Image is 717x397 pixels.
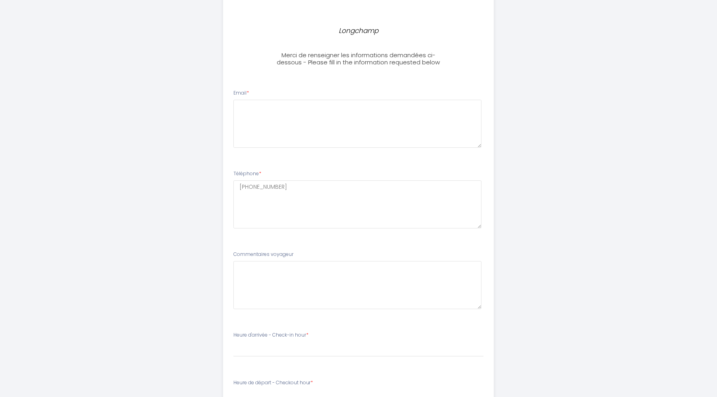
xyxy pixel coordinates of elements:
p: Longchamp [274,25,443,36]
h3: Merci de renseigner les informations demandées ci-dessous - Please fill in the information reques... [270,52,447,66]
label: Commentaires voyageur [233,251,293,258]
label: Email [233,89,249,97]
label: Téléphone [233,170,261,178]
label: Heure d'arrivée - Check-in hour [233,331,308,339]
label: Heure de départ - Checkout hour [233,379,313,387]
